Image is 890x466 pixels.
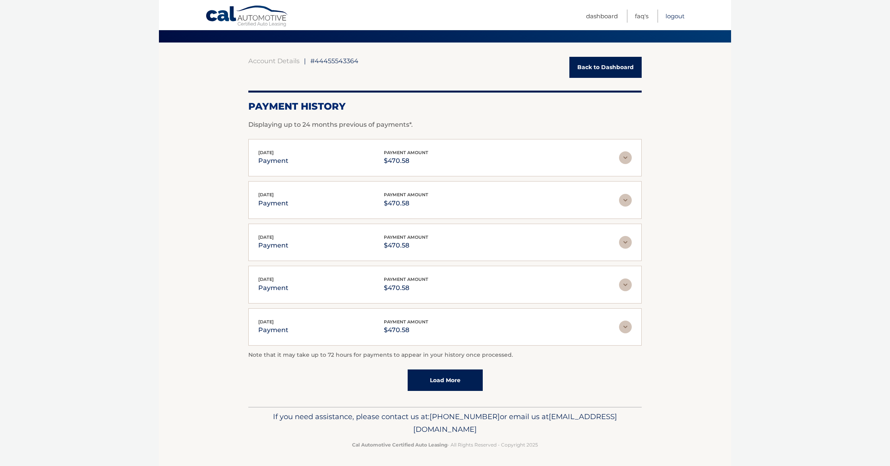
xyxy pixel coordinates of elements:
span: payment amount [384,150,428,155]
p: $470.58 [384,198,428,209]
span: | [304,57,306,65]
span: #44455543364 [310,57,358,65]
a: Cal Automotive [205,5,289,28]
span: payment amount [384,192,428,197]
span: [DATE] [258,234,274,240]
p: $470.58 [384,155,428,166]
p: payment [258,155,288,166]
p: $470.58 [384,240,428,251]
span: payment amount [384,319,428,325]
p: $470.58 [384,325,428,336]
p: payment [258,198,288,209]
a: FAQ's [635,10,648,23]
a: Logout [666,10,685,23]
img: accordion-rest.svg [619,236,632,249]
a: Back to Dashboard [569,57,642,78]
img: accordion-rest.svg [619,151,632,164]
span: [PHONE_NUMBER] [430,412,500,421]
p: Note that it may take up to 72 hours for payments to appear in your history once processed. [248,350,642,360]
a: Account Details [248,57,300,65]
img: accordion-rest.svg [619,321,632,333]
p: Displaying up to 24 months previous of payments*. [248,120,642,130]
p: - All Rights Reserved - Copyright 2025 [253,441,637,449]
a: Dashboard [586,10,618,23]
p: $470.58 [384,282,428,294]
span: [DATE] [258,150,274,155]
span: payment amount [384,234,428,240]
p: payment [258,240,288,251]
span: [DATE] [258,319,274,325]
p: payment [258,282,288,294]
h2: Payment History [248,101,642,112]
span: [DATE] [258,192,274,197]
span: [EMAIL_ADDRESS][DOMAIN_NAME] [413,412,617,434]
span: [DATE] [258,277,274,282]
img: accordion-rest.svg [619,194,632,207]
p: If you need assistance, please contact us at: or email us at [253,410,637,436]
strong: Cal Automotive Certified Auto Leasing [352,442,447,448]
a: Load More [408,369,483,391]
p: payment [258,325,288,336]
img: accordion-rest.svg [619,278,632,291]
span: payment amount [384,277,428,282]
